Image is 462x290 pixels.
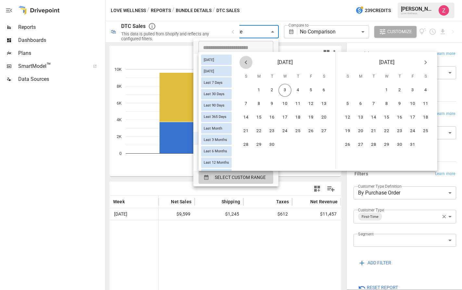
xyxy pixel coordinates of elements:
[367,138,380,151] button: 28
[291,97,304,110] button: 11
[201,89,232,99] div: Last 30 Days
[201,81,225,85] span: Last 7 Days
[407,70,418,83] span: Friday
[367,111,380,124] button: 14
[201,58,217,62] span: [DATE]
[406,111,419,124] button: 17
[201,134,232,145] div: Last 3 Months
[252,138,265,151] button: 29
[355,70,366,83] span: Monday
[265,125,278,138] button: 23
[317,111,330,124] button: 20
[354,125,367,138] button: 20
[199,171,273,184] button: SELECT CUSTOM RANGE
[239,138,252,151] button: 28
[252,97,265,110] button: 8
[201,92,227,96] span: Last 30 Days
[406,97,419,110] button: 10
[304,84,317,97] button: 5
[278,84,291,97] button: 3
[341,125,354,138] button: 19
[393,111,406,124] button: 16
[193,67,278,80] li: Last 7 Days
[354,97,367,110] button: 6
[291,84,304,97] button: 4
[419,84,432,97] button: 4
[240,70,252,83] span: Sunday
[393,138,406,151] button: 30
[419,111,432,124] button: 18
[278,97,291,110] button: 10
[380,97,393,110] button: 8
[394,70,405,83] span: Thursday
[419,97,432,110] button: 11
[265,97,278,110] button: 9
[379,58,394,67] span: [DATE]
[291,111,304,124] button: 18
[380,84,393,97] button: 1
[193,54,278,67] li: [DATE]
[215,173,266,182] span: SELECT CUSTOM RANGE
[252,111,265,124] button: 15
[201,69,217,73] span: [DATE]
[201,115,229,119] span: Last 365 Days
[393,97,406,110] button: 9
[239,56,252,69] button: Previous month
[201,112,232,122] div: Last 365 Days
[201,123,232,133] div: Last Month
[420,70,431,83] span: Saturday
[193,106,278,119] li: Last 6 Months
[341,97,354,110] button: 5
[193,93,278,106] li: Last 3 Months
[193,80,278,93] li: Last 30 Days
[367,97,380,110] button: 7
[380,125,393,138] button: 22
[292,70,304,83] span: Thursday
[341,111,354,124] button: 12
[305,70,317,83] span: Friday
[368,70,379,83] span: Tuesday
[304,111,317,124] button: 19
[265,111,278,124] button: 16
[419,56,432,69] button: Next month
[291,125,304,138] button: 25
[279,70,291,83] span: Wednesday
[367,125,380,138] button: 21
[193,158,278,171] li: Last Quarter
[201,55,232,65] div: [DATE]
[354,111,367,124] button: 13
[252,125,265,138] button: 22
[406,125,419,138] button: 24
[354,138,367,151] button: 27
[393,125,406,138] button: 23
[419,125,432,138] button: 25
[193,145,278,158] li: This Quarter
[317,84,330,97] button: 6
[201,66,232,76] div: [DATE]
[201,149,230,153] span: Last 6 Months
[201,146,232,157] div: Last 6 Months
[253,70,265,83] span: Monday
[318,70,330,83] span: Saturday
[380,138,393,151] button: 29
[406,84,419,97] button: 3
[201,160,232,165] span: Last 12 Months
[406,138,419,151] button: 31
[317,97,330,110] button: 13
[266,70,278,83] span: Tuesday
[201,138,230,142] span: Last 3 Months
[265,138,278,151] button: 30
[201,158,232,168] div: Last 12 Months
[265,84,278,97] button: 2
[239,97,252,110] button: 7
[239,111,252,124] button: 14
[304,125,317,138] button: 26
[342,70,353,83] span: Sunday
[252,84,265,97] button: 1
[380,111,393,124] button: 15
[317,125,330,138] button: 27
[193,119,278,132] li: Last 12 Months
[201,77,232,88] div: Last 7 Days
[201,126,225,131] span: Last Month
[193,132,278,145] li: Month to Date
